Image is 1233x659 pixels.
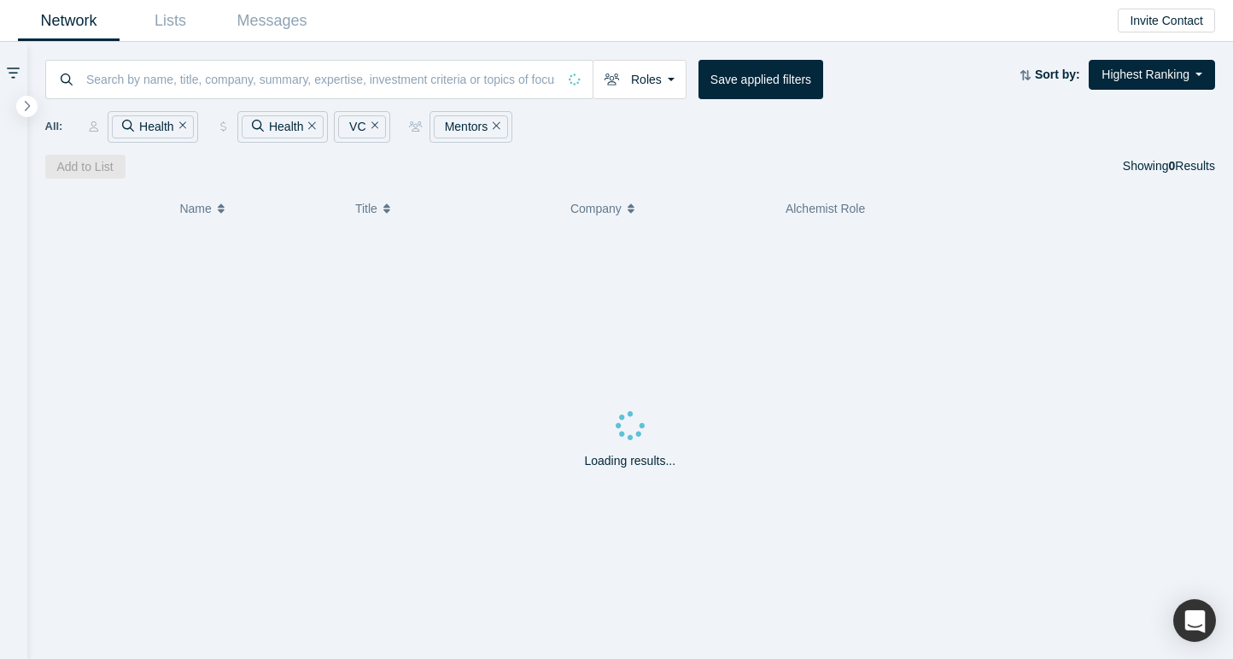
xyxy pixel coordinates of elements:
button: Remove Filter [366,117,379,137]
button: Highest Ranking [1089,60,1215,90]
span: Alchemist Role [786,202,865,215]
button: Company [570,191,768,227]
a: Network [18,1,120,41]
button: Invite Contact [1118,9,1215,32]
span: All: [45,118,63,135]
button: Remove Filter [174,117,187,137]
strong: Sort by: [1035,68,1080,81]
div: Health [242,115,324,138]
button: Title [355,191,552,227]
button: Remove Filter [488,117,500,137]
div: VC [338,115,386,138]
span: Company [570,191,622,227]
button: Save applied filters [698,60,823,99]
a: Messages [221,1,323,41]
div: Mentors [434,115,508,138]
a: Lists [120,1,221,41]
input: Search by name, title, company, summary, expertise, investment criteria or topics of focus [85,59,557,99]
div: Showing [1123,155,1215,179]
p: Loading results... [584,452,675,470]
button: Roles [593,60,687,99]
strong: 0 [1169,159,1176,173]
button: Name [179,191,337,227]
span: Results [1169,159,1215,173]
div: Health [112,115,194,138]
span: Name [179,191,211,227]
span: Title [355,191,377,227]
button: Remove Filter [303,117,316,137]
button: Add to List [45,155,126,179]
